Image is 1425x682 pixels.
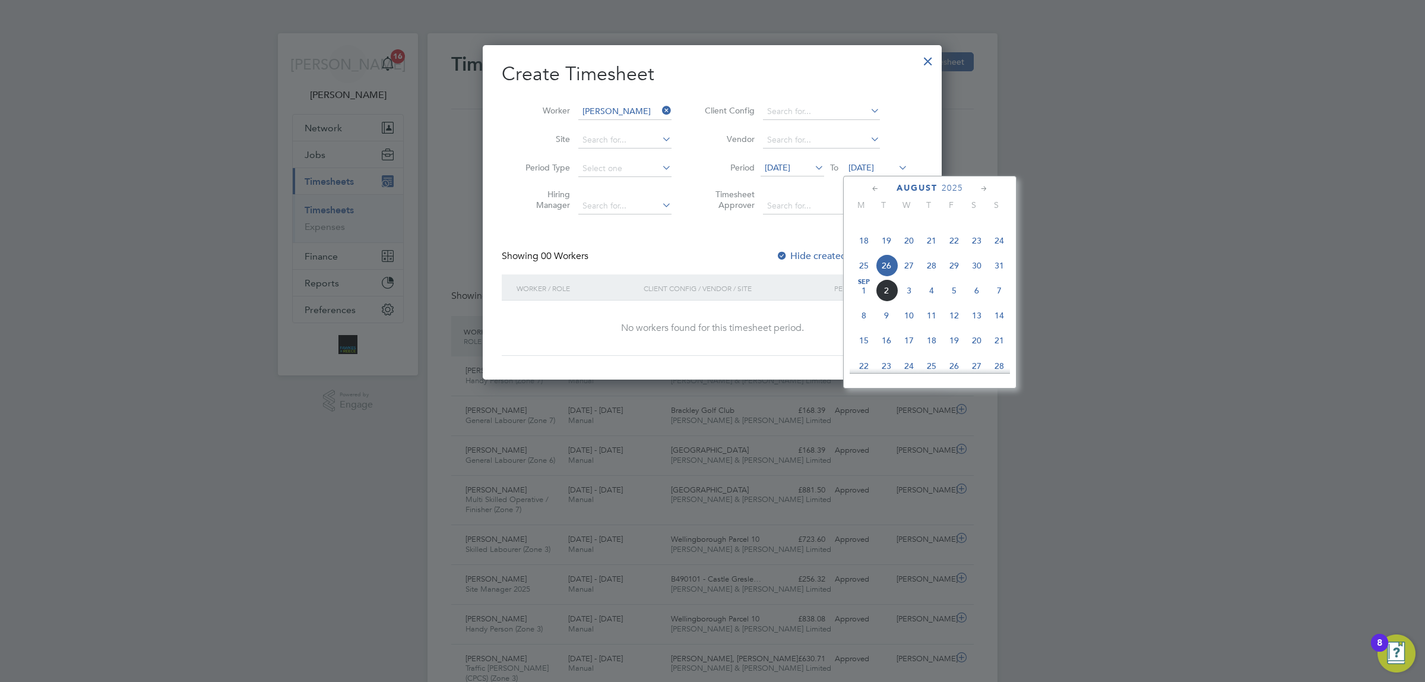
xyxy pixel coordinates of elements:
[920,304,943,327] span: 11
[701,105,755,116] label: Client Config
[1377,634,1415,672] button: Open Resource Center, 8 new notifications
[765,162,790,173] span: [DATE]
[898,304,920,327] span: 10
[988,355,1011,377] span: 28
[988,329,1011,352] span: 21
[898,279,920,302] span: 3
[920,329,943,352] span: 18
[875,355,898,377] span: 23
[517,189,570,210] label: Hiring Manager
[853,279,875,302] span: 1
[578,160,672,177] input: Select one
[943,355,965,377] span: 26
[875,279,898,302] span: 2
[965,279,988,302] span: 6
[962,200,985,210] span: S
[943,304,965,327] span: 12
[1377,643,1382,658] div: 8
[985,200,1008,210] span: S
[920,279,943,302] span: 4
[853,355,875,377] span: 22
[875,254,898,277] span: 26
[920,254,943,277] span: 28
[898,355,920,377] span: 24
[872,200,895,210] span: T
[514,322,911,334] div: No workers found for this timesheet period.
[898,229,920,252] span: 20
[853,304,875,327] span: 8
[965,254,988,277] span: 30
[578,132,672,149] input: Search for...
[897,183,938,193] span: August
[943,329,965,352] span: 19
[988,254,1011,277] span: 31
[965,229,988,252] span: 23
[517,105,570,116] label: Worker
[763,198,880,214] input: Search for...
[853,329,875,352] span: 15
[898,329,920,352] span: 17
[517,162,570,173] label: Period Type
[826,160,842,175] span: To
[502,250,591,263] div: Showing
[875,229,898,252] span: 19
[895,200,917,210] span: W
[942,183,963,193] span: 2025
[988,279,1011,302] span: 7
[920,355,943,377] span: 25
[965,329,988,352] span: 20
[853,254,875,277] span: 25
[541,250,588,262] span: 00 Workers
[943,254,965,277] span: 29
[701,162,755,173] label: Period
[943,229,965,252] span: 22
[514,274,641,302] div: Worker / Role
[578,198,672,214] input: Search for...
[763,103,880,120] input: Search for...
[517,134,570,144] label: Site
[853,279,875,285] span: Sep
[917,200,940,210] span: T
[701,134,755,144] label: Vendor
[898,254,920,277] span: 27
[965,355,988,377] span: 27
[701,189,755,210] label: Timesheet Approver
[940,200,962,210] span: F
[853,229,875,252] span: 18
[578,103,672,120] input: Search for...
[920,229,943,252] span: 21
[502,62,923,87] h2: Create Timesheet
[763,132,880,149] input: Search for...
[848,162,874,173] span: [DATE]
[943,279,965,302] span: 5
[965,304,988,327] span: 13
[776,250,897,262] label: Hide created timesheets
[641,274,831,302] div: Client Config / Vendor / Site
[988,304,1011,327] span: 14
[988,229,1011,252] span: 24
[850,200,872,210] span: M
[875,304,898,327] span: 9
[831,274,911,302] div: Period
[875,329,898,352] span: 16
